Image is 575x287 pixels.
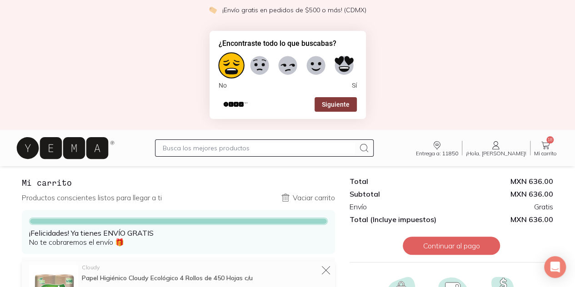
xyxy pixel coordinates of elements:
p: Productos conscientes listos para llegar a ti [22,193,162,202]
div: Total [350,177,451,186]
div: MXN 636.00 [451,189,553,198]
div: MXN 636.00 [451,177,553,186]
input: Busca los mejores productos [163,143,355,153]
span: 18 [546,136,554,143]
span: MXN 636.00 [451,215,553,224]
div: Subtotal [350,189,451,198]
span: No [219,82,227,90]
a: ¡Hola, [PERSON_NAME]! [462,140,530,156]
p: No te cobraremos el envío 🎁 [29,228,328,247]
button: Continuar al pago [403,237,500,255]
div: Envío [350,202,451,211]
button: Siguiente pregunta [315,97,357,112]
span: Mi carrito [534,151,557,156]
h3: Mi carrito [22,177,335,188]
div: Open Intercom Messenger [544,256,566,278]
h2: ¿Encontraste todo lo que buscabas? Select an option from 1 to 5, with 1 being No and 5 being Sí [219,38,357,49]
p: Vaciar carrito [293,193,335,202]
p: ¡Envío gratis en pedidos de $500 o más! (CDMX) [222,5,366,15]
img: check [209,6,217,14]
div: Gratis [451,202,553,211]
span: Entrega a: 11850 [416,151,458,156]
strong: ¡Felicidades! Ya tienes ENVÍO GRATIS [29,228,154,238]
div: Cloudy [82,265,328,270]
a: Entrega a: 11850 [412,140,462,156]
span: Sí [352,82,357,90]
div: Papel Higiénico Cloudy Ecológico 4 Rollos de 450 Hojas c/u [82,274,328,282]
span: ¡Hola, [PERSON_NAME]! [466,151,526,156]
a: 18Mi carrito [530,140,560,156]
div: Total (Incluye impuestos) [350,215,451,224]
div: ¿Encontraste todo lo que buscabas? Select an option from 1 to 5, with 1 being No and 5 being Sí [219,53,357,90]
